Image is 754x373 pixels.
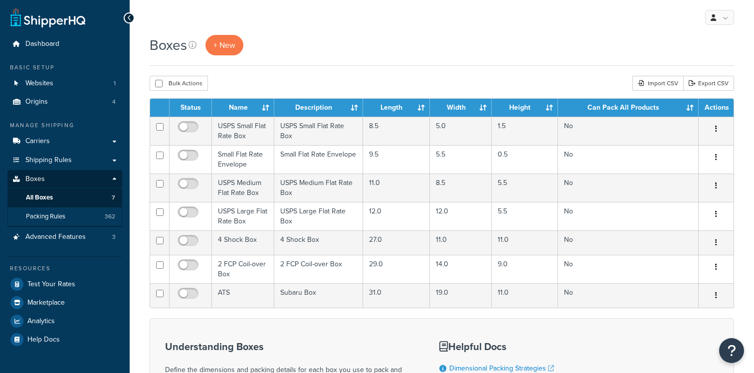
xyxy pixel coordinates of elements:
td: No [558,117,699,145]
td: USPS Medium Flat Rate Box [212,174,274,202]
a: Advanced Features 3 [7,228,122,246]
li: Websites [7,74,122,93]
span: Test Your Rates [27,280,75,289]
td: 12.0 [363,202,430,230]
li: All Boxes [7,188,122,207]
th: Status [170,99,212,117]
li: Advanced Features [7,228,122,246]
a: Boxes [7,170,122,188]
li: Origins [7,93,122,111]
span: Boxes [25,175,45,184]
td: USPS Small Flat Rate Box [274,117,363,145]
th: Length : activate to sort column ascending [363,99,430,117]
td: 2 FCP Coil-over Box [212,255,274,283]
span: Advanced Features [25,233,86,241]
a: Dashboard [7,35,122,53]
span: Analytics [27,317,55,326]
a: ShipperHQ Home [10,7,85,27]
td: 5.0 [430,117,492,145]
a: Websites 1 [7,74,122,93]
td: 5.5 [492,202,558,230]
span: Carriers [25,137,50,146]
td: Small Flat Rate Envelope [212,145,274,174]
td: 27.0 [363,230,430,255]
span: Shipping Rules [25,156,72,165]
td: Subaru Box [274,283,363,308]
td: USPS Medium Flat Rate Box [274,174,363,202]
td: 9.5 [363,145,430,174]
span: 1 [114,79,116,88]
button: Open Resource Center [719,338,744,363]
td: 11.0 [492,230,558,255]
td: 11.0 [363,174,430,202]
td: 19.0 [430,283,492,308]
td: 5.5 [430,145,492,174]
div: Manage Shipping [7,121,122,130]
td: USPS Large Flat Rate Box [274,202,363,230]
span: 7 [112,193,115,202]
a: + New [205,35,243,55]
td: 0.5 [492,145,558,174]
a: Help Docs [7,331,122,349]
td: 11.0 [430,230,492,255]
td: 9.0 [492,255,558,283]
a: Carriers [7,132,122,151]
th: Width : activate to sort column ascending [430,99,492,117]
td: No [558,202,699,230]
span: Dashboard [25,40,59,48]
span: 4 [112,98,116,106]
td: No [558,174,699,202]
td: 1.5 [492,117,558,145]
td: No [558,255,699,283]
td: 4 Shock Box [274,230,363,255]
a: Marketplace [7,294,122,312]
th: Can Pack All Products : activate to sort column ascending [558,99,699,117]
span: Websites [25,79,53,88]
span: Origins [25,98,48,106]
a: Shipping Rules [7,151,122,170]
div: Basic Setup [7,63,122,72]
td: 31.0 [363,283,430,308]
td: USPS Large Flat Rate Box [212,202,274,230]
span: + New [213,39,235,51]
a: Test Your Rates [7,275,122,293]
h3: Helpful Docs [439,341,596,352]
h3: Understanding Boxes [165,341,414,352]
td: 5.5 [492,174,558,202]
span: Marketplace [27,299,65,307]
td: No [558,283,699,308]
span: All Boxes [26,193,53,202]
span: Packing Rules [26,212,65,221]
a: Analytics [7,312,122,330]
th: Name : activate to sort column ascending [212,99,274,117]
td: 8.5 [363,117,430,145]
td: 4 Shock Box [212,230,274,255]
td: USPS Small Flat Rate Box [212,117,274,145]
a: Packing Rules 362 [7,207,122,226]
td: No [558,145,699,174]
th: Actions [699,99,734,117]
td: 14.0 [430,255,492,283]
td: 8.5 [430,174,492,202]
td: 11.0 [492,283,558,308]
td: 12.0 [430,202,492,230]
a: Export CSV [683,76,734,91]
div: Resources [7,264,122,273]
span: 3 [112,233,116,241]
td: 2 FCP Coil-over Box [274,255,363,283]
td: 29.0 [363,255,430,283]
li: Boxes [7,170,122,227]
td: Small Flat Rate Envelope [274,145,363,174]
th: Description : activate to sort column ascending [274,99,363,117]
th: Height : activate to sort column ascending [492,99,558,117]
a: All Boxes 7 [7,188,122,207]
td: ATS [212,283,274,308]
h1: Boxes [150,35,187,55]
